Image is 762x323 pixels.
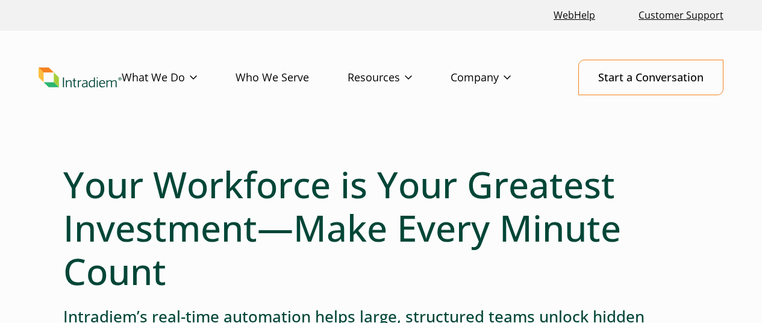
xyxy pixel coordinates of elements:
[39,67,122,88] a: Link to homepage of Intradiem
[634,2,728,28] a: Customer Support
[348,60,451,95] a: Resources
[451,60,549,95] a: Company
[122,60,236,95] a: What We Do
[578,60,723,95] a: Start a Conversation
[549,2,600,28] a: Link opens in a new window
[39,67,122,88] img: Intradiem
[236,60,348,95] a: Who We Serve
[63,163,699,293] h1: Your Workforce is Your Greatest Investment—Make Every Minute Count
